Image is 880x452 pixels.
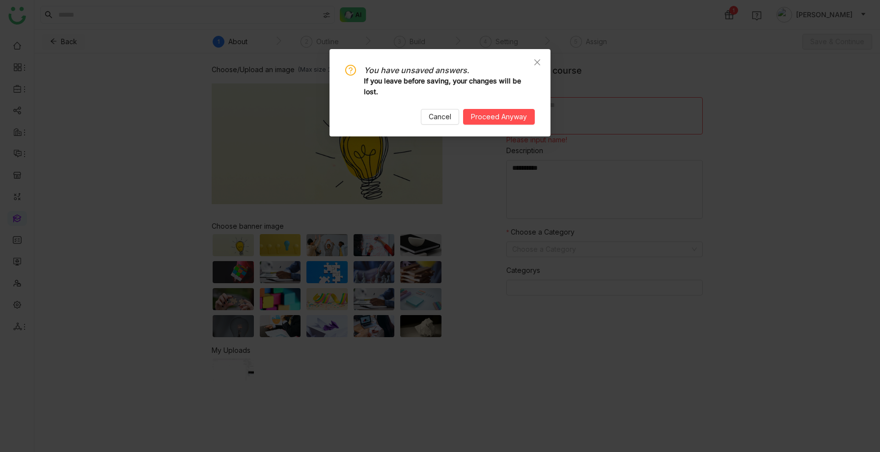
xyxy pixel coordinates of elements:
span: Cancel [429,111,451,122]
i: You have unsaved answers. [364,65,469,75]
span: Proceed Anyway [471,111,527,122]
button: Close [524,49,550,76]
button: Proceed Anyway [463,109,535,125]
b: If you leave before saving, your changes will be lost. [364,77,521,96]
button: Cancel [421,109,459,125]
